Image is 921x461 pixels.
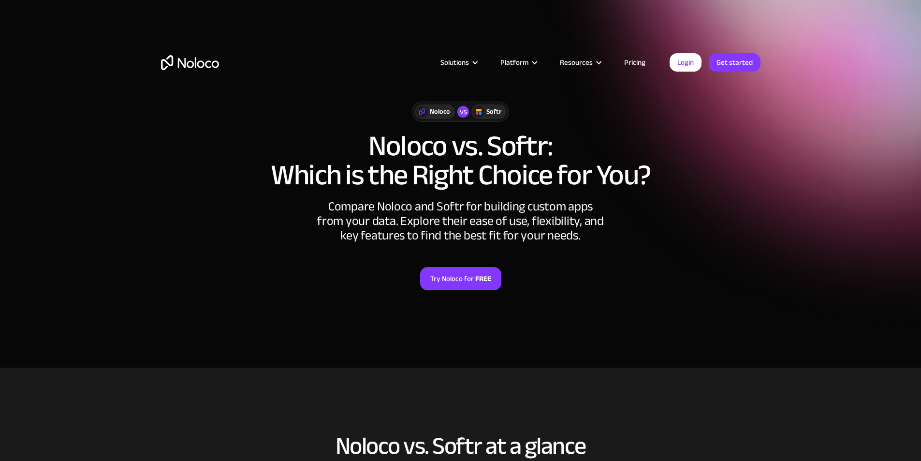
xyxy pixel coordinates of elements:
div: Solutions [440,56,469,69]
div: Platform [500,56,528,69]
strong: FREE [475,272,491,285]
a: дом [161,55,219,70]
div: Platform [488,56,548,69]
a: Pricing [612,56,658,69]
div: vs [457,106,469,118]
div: Resources [560,56,593,69]
div: Resources [548,56,612,69]
a: Try Noloco forFREE [420,267,501,290]
a: Login [670,53,702,72]
div: Softr [486,106,501,117]
div: Noloco [430,106,450,117]
div: Compare Noloco and Softr for building custom apps from your data. Explore their ease of use, flex... [316,199,606,243]
h1: Noloco vs. Softr: Which is the Right Choice for You? [161,132,760,190]
div: Solutions [428,56,488,69]
h2: Noloco vs. Softr at a glance [161,433,760,459]
a: Get started [709,53,760,72]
